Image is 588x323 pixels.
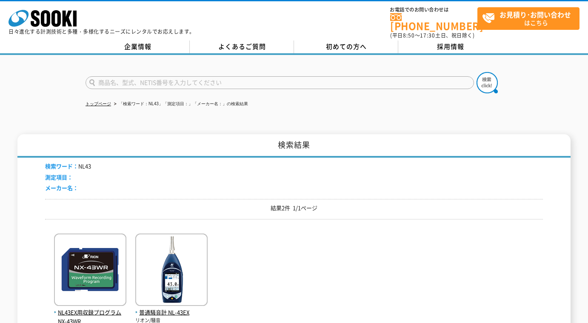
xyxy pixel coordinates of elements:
span: メーカー名： [45,184,78,192]
input: 商品名、型式、NETIS番号を入力してください [86,76,474,89]
a: [PHONE_NUMBER] [390,13,477,31]
span: お電話でのお問い合わせは [390,7,477,12]
a: 普通騒音計 NL-43EX [135,299,208,317]
strong: お見積り･お問い合わせ [500,9,571,20]
span: はこちら [482,8,579,29]
a: 初めての方へ [294,40,398,53]
span: 17:30 [420,32,435,39]
li: NL43 [45,162,91,171]
span: 普通騒音計 NL-43EX [135,308,208,317]
img: btn_search.png [477,72,498,93]
a: 採用情報 [398,40,502,53]
h1: 検索結果 [17,134,571,158]
a: トップページ [86,101,111,106]
a: 企業情報 [86,40,190,53]
p: 日々進化する計測技術と多種・多様化するニーズにレンタルでお応えします。 [9,29,195,34]
img: NX-43WR [54,234,126,308]
span: 8:50 [403,32,415,39]
a: よくあるご質問 [190,40,294,53]
p: 結果2件 1/1ページ [45,204,543,213]
li: 「検索ワード：NL43」「測定項目：」「メーカー名：」の検索結果 [112,100,248,109]
span: 測定項目： [45,173,73,181]
span: 初めての方へ [326,42,367,51]
a: お見積り･お問い合わせはこちら [477,7,579,30]
span: 検索ワード： [45,162,78,170]
span: (平日 ～ 土日、祝日除く) [390,32,474,39]
img: NL-43EX [135,234,208,308]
